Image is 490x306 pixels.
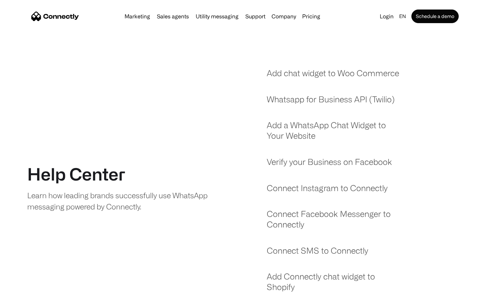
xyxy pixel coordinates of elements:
a: Pricing [299,14,323,19]
div: en [396,12,410,21]
a: Schedule a demo [411,10,459,23]
h1: Help Center [27,164,125,184]
div: Learn how leading brands successfully use WhatsApp messaging powered by Connectly. [27,190,213,212]
div: Company [272,12,296,21]
div: Company [269,12,298,21]
a: Utility messaging [193,14,241,19]
a: Add Connectly chat widget to Shopify [267,271,404,299]
a: Sales agents [154,14,192,19]
a: Connect SMS to Connectly [267,245,368,263]
a: home [31,11,79,21]
a: Add a WhatsApp Chat Widget to Your Website [267,120,404,148]
a: Marketing [122,14,153,19]
aside: Language selected: English [7,293,41,304]
a: Add chat widget to Woo Commerce [267,68,399,85]
a: Whatsapp for Business API (Twilio) [267,94,395,112]
ul: Language list [14,294,41,304]
div: en [399,12,406,21]
a: Connect Instagram to Connectly [267,183,388,200]
a: Login [377,12,396,21]
a: Connect Facebook Messenger to Connectly [267,209,404,236]
a: Support [243,14,268,19]
a: Verify your Business on Facebook [267,157,392,174]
